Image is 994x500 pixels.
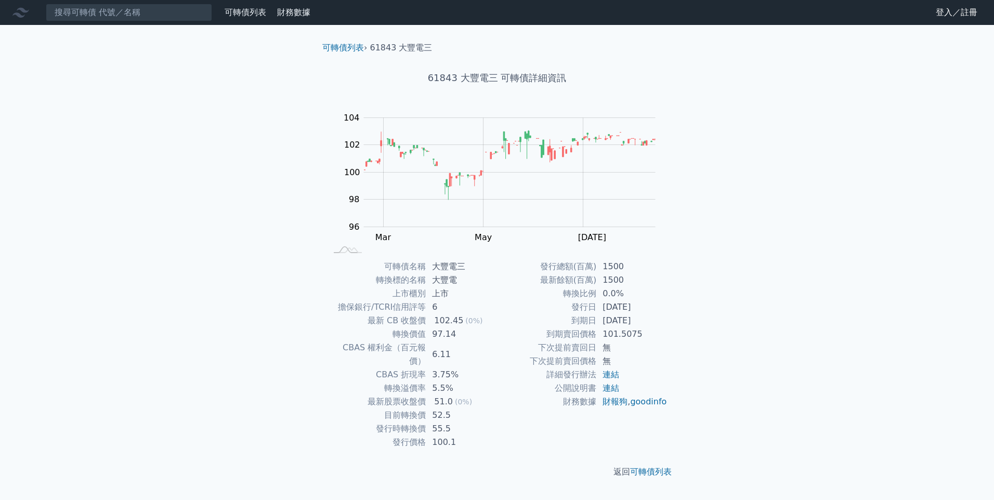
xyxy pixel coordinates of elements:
[426,327,497,341] td: 97.14
[326,314,426,327] td: 最新 CB 收盤價
[497,354,596,368] td: 下次提前賣回價格
[475,232,492,242] tspan: May
[326,409,426,422] td: 目前轉換價
[630,467,672,477] a: 可轉債列表
[426,422,497,436] td: 55.5
[322,43,364,52] a: 可轉債列表
[426,260,497,273] td: 大豐電三
[326,287,426,300] td: 上市櫃別
[277,7,310,17] a: 財務數據
[326,422,426,436] td: 發行時轉換價
[349,222,359,232] tspan: 96
[497,395,596,409] td: 財務數據
[426,273,497,287] td: 大豐電
[497,381,596,395] td: 公開說明書
[497,300,596,314] td: 發行日
[426,409,497,422] td: 52.5
[326,300,426,314] td: 擔保銀行/TCRI信用評等
[326,273,426,287] td: 轉換標的名稱
[497,341,596,354] td: 下次提前賣回日
[630,397,666,406] a: goodinfo
[326,327,426,341] td: 轉換價值
[596,314,668,327] td: [DATE]
[465,317,482,325] span: (0%)
[596,260,668,273] td: 1500
[596,341,668,354] td: 無
[497,327,596,341] td: 到期賣回價格
[578,232,606,242] tspan: [DATE]
[497,368,596,381] td: 詳細發行辦法
[426,341,497,368] td: 6.11
[370,42,433,54] li: 61843 大豐電三
[314,466,680,478] p: 返回
[375,232,391,242] tspan: Mar
[596,354,668,368] td: 無
[426,368,497,381] td: 3.75%
[497,273,596,287] td: 最新餘額(百萬)
[326,381,426,395] td: 轉換溢價率
[326,260,426,273] td: 可轉債名稱
[314,71,680,85] h1: 61843 大豐電三 可轉債詳細資訊
[426,300,497,314] td: 6
[596,395,668,409] td: ,
[927,4,986,21] a: 登入／註冊
[344,167,360,177] tspan: 100
[326,341,426,368] td: CBAS 權利金（百元報價）
[326,368,426,381] td: CBAS 折現率
[497,314,596,327] td: 到期日
[326,436,426,449] td: 發行價格
[426,287,497,300] td: 上市
[455,398,472,406] span: (0%)
[322,42,367,54] li: ›
[426,436,497,449] td: 100.1
[344,140,360,150] tspan: 102
[603,370,619,379] a: 連結
[326,395,426,409] td: 最新股票收盤價
[432,314,465,327] div: 102.45
[596,287,668,300] td: 0.0%
[432,395,455,409] div: 51.0
[426,381,497,395] td: 5.5%
[603,383,619,393] a: 連結
[338,113,671,242] g: Chart
[344,113,360,123] tspan: 104
[46,4,212,21] input: 搜尋可轉債 代號／名稱
[596,327,668,341] td: 101.5075
[497,287,596,300] td: 轉換比例
[596,273,668,287] td: 1500
[225,7,266,17] a: 可轉債列表
[497,260,596,273] td: 發行總額(百萬)
[349,194,359,204] tspan: 98
[596,300,668,314] td: [DATE]
[603,397,627,406] a: 財報狗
